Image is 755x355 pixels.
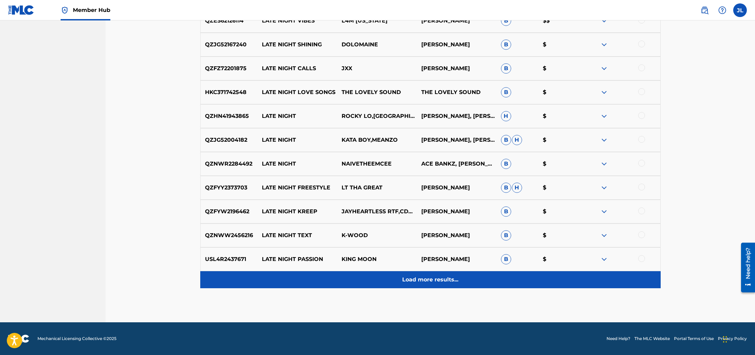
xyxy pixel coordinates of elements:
[600,160,608,168] img: expand
[257,136,337,144] p: LATE NIGHT
[201,64,258,73] p: QZFZ72201875
[538,88,581,96] p: $
[201,88,258,96] p: HKC371742548
[201,255,258,263] p: USL4R2437671
[600,207,608,216] img: expand
[201,112,258,120] p: QZHN41943865
[201,41,258,49] p: QZJG52167240
[337,184,417,192] p: LT THA GREAT
[257,88,337,96] p: LATE NIGHT LOVE SONGS
[501,63,511,74] span: B
[538,112,581,120] p: $
[337,112,417,120] p: ROCKY LO,[GEOGRAPHIC_DATA]
[37,336,116,342] span: Mechanical Licensing Collective © 2025
[257,207,337,216] p: LATE NIGHT KREEP
[600,64,608,73] img: expand
[402,276,458,284] p: Load more results...
[201,160,258,168] p: QZNWR2284492
[337,207,417,216] p: JAYHEARTLESS RTF,CDK VYBEZ
[600,112,608,120] img: expand
[201,17,258,25] p: QZES62126114
[8,335,29,343] img: logo
[600,41,608,49] img: expand
[538,207,581,216] p: $
[417,64,497,73] p: [PERSON_NAME]
[257,184,337,192] p: LATE NIGHT FREESTYLE
[538,231,581,240] p: $
[337,136,417,144] p: KATA BOY,MEANZO
[723,329,727,350] div: Drag
[417,136,497,144] p: [PERSON_NAME], [PERSON_NAME]
[501,87,511,97] span: B
[600,88,608,96] img: expand
[257,41,337,49] p: LATE NIGHT SHINING
[257,160,337,168] p: LATE NIGHT
[501,183,511,193] span: B
[61,6,69,14] img: Top Rightsholder
[337,255,417,263] p: KING MOON
[538,184,581,192] p: $
[634,336,670,342] a: The MLC Website
[512,183,522,193] span: H
[607,336,630,342] a: Need Help?
[501,206,511,217] span: B
[73,6,110,14] span: Member Hub
[337,88,417,96] p: THE LOVELY SOUND
[538,160,581,168] p: $
[733,3,747,17] div: User Menu
[417,88,497,96] p: THE LOVELY SOUND
[417,17,497,25] p: [PERSON_NAME]
[698,3,711,17] a: Public Search
[201,207,258,216] p: QZFYW2196462
[600,255,608,263] img: expand
[257,231,337,240] p: LATE NIGHT TEXT
[501,230,511,241] span: B
[337,231,417,240] p: K-WOOD
[257,64,337,73] p: LATE NIGHT CALLS
[257,255,337,263] p: LATE NIGHT PASSION
[337,160,417,168] p: NAIVETHEEMCEE
[600,17,608,25] img: expand
[721,322,755,355] iframe: Chat Widget
[600,136,608,144] img: expand
[501,16,511,26] span: B
[512,135,522,145] span: H
[201,231,258,240] p: QZNWW2456216
[600,231,608,240] img: expand
[337,41,417,49] p: DOLOMAINE
[538,136,581,144] p: $
[257,112,337,120] p: LATE NIGHT
[257,17,337,25] p: LATE NIGHT VIBES
[715,3,729,17] div: Help
[337,64,417,73] p: JXX
[337,17,417,25] p: L4M [US_STATE]
[538,255,581,263] p: $
[538,17,581,25] p: $$
[417,160,497,168] p: ACE BANKZ, [PERSON_NAME] [PERSON_NAME]
[736,240,755,295] iframe: Resource Center
[674,336,714,342] a: Portal Terms of Use
[8,5,34,15] img: MLC Logo
[417,184,497,192] p: [PERSON_NAME]
[417,207,497,216] p: [PERSON_NAME]
[701,6,709,14] img: search
[501,111,511,121] span: H
[201,184,258,192] p: QZFYY2373703
[501,135,511,145] span: B
[417,231,497,240] p: [PERSON_NAME]
[501,159,511,169] span: B
[538,64,581,73] p: $
[501,254,511,264] span: B
[417,112,497,120] p: [PERSON_NAME], [PERSON_NAME]
[600,184,608,192] img: expand
[718,336,747,342] a: Privacy Policy
[718,6,726,14] img: help
[538,41,581,49] p: $
[501,40,511,50] span: B
[417,41,497,49] p: [PERSON_NAME]
[417,255,497,263] p: [PERSON_NAME]
[201,136,258,144] p: QZJG52004182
